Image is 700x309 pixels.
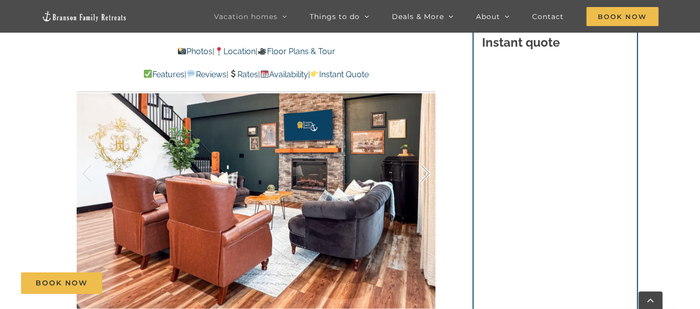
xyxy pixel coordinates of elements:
strong: Instant quote [482,35,560,50]
a: Rates [228,70,258,79]
a: Instant Quote [310,70,369,79]
img: 📸 [178,47,186,55]
img: 👉 [311,70,319,78]
img: 💲 [229,70,237,78]
span: Deals & More [392,13,444,20]
span: Vacation homes [214,13,278,20]
span: Things to do [310,13,360,20]
span: Book Now [36,279,88,287]
a: Floor Plans & Tour [258,47,335,56]
img: 💬 [187,70,195,78]
span: Book Now [586,7,658,26]
img: 🎥 [258,47,266,55]
img: Branson Family Retreats Logo [42,11,126,22]
span: About [476,13,500,20]
p: | | [77,45,435,58]
a: Reviews [186,70,226,79]
img: ✅ [144,70,152,78]
a: Book Now [21,272,102,294]
a: Location [214,47,256,56]
a: Photos [177,47,212,56]
p: | | | | [77,68,435,81]
img: 📍 [215,47,223,55]
img: 📆 [261,70,269,78]
a: Availability [260,70,308,79]
a: Features [143,70,184,79]
span: Contact [532,13,564,20]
